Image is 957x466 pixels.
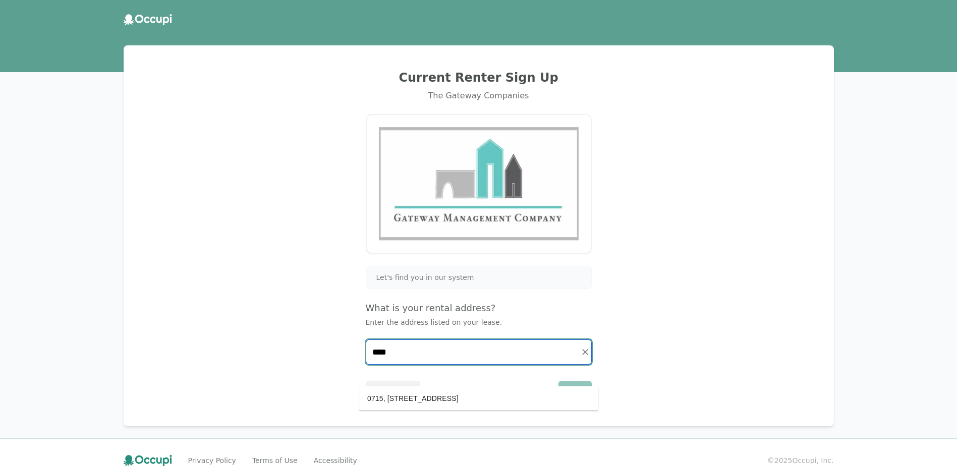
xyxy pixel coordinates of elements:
[578,345,592,359] button: Clear
[366,340,591,364] input: Start typing...
[136,70,822,86] h2: Current Renter Sign Up
[366,317,592,327] p: Enter the address listed on your lease.
[767,455,834,465] small: © 2025 Occupi, Inc.
[136,90,822,102] div: The Gateway Companies
[359,390,598,406] li: 0715, [STREET_ADDRESS]
[366,301,592,315] h4: What is your rental address?
[376,272,474,282] span: Let's find you in our system
[188,455,236,465] a: Privacy Policy
[314,455,357,465] a: Accessibility
[252,455,298,465] a: Terms of Use
[379,127,579,241] img: Gateway Management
